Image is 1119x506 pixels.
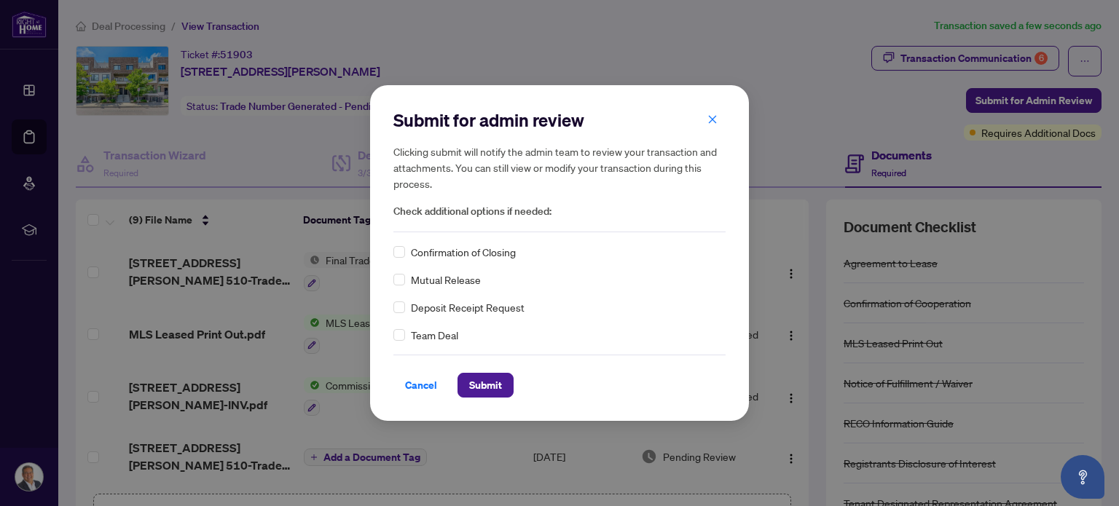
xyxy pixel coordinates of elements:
span: Cancel [405,373,437,397]
span: Deposit Receipt Request [411,299,525,315]
span: Check additional options if needed: [393,203,726,220]
span: Team Deal [411,327,458,343]
span: Submit [469,373,502,397]
span: Mutual Release [411,272,481,288]
button: Open asap [1061,455,1104,499]
button: Submit [458,373,514,398]
h5: Clicking submit will notify the admin team to review your transaction and attachments. You can st... [393,143,726,191]
span: close [707,114,718,124]
h2: Submit for admin review [393,108,726,132]
span: Confirmation of Closing [411,244,516,260]
button: Cancel [393,373,449,398]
